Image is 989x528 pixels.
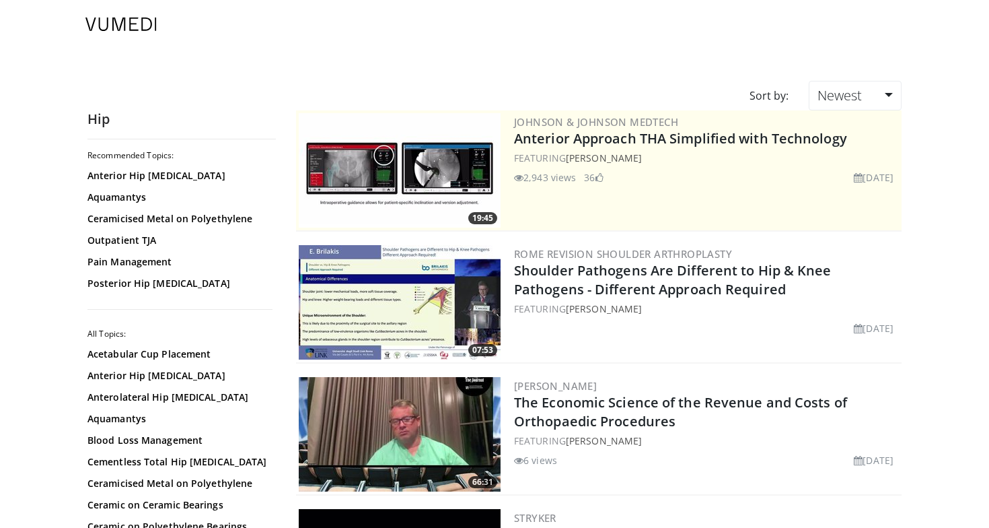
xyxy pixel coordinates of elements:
[514,261,832,298] a: Shoulder Pathogens Are Different to Hip & Knee Pathogens - Different Approach Required
[87,498,269,512] a: Ceramic on Ceramic Bearings
[87,212,269,226] a: Ceramicised Metal on Polyethylene
[468,476,497,488] span: 66:31
[514,129,847,147] a: Anterior Approach THA Simplified with Technology
[87,150,272,161] h2: Recommended Topics:
[514,170,576,185] li: 2,943 views
[739,81,799,110] div: Sort by:
[514,151,899,165] div: FEATURING
[299,113,501,228] img: 06bb1c17-1231-4454-8f12-6191b0b3b81a.300x170_q85_crop-smart_upscale.jpg
[87,277,269,290] a: Posterior Hip [MEDICAL_DATA]
[514,247,732,261] a: Rome Revision Shoulder Arthroplasty
[299,377,501,492] img: 63ae7db7-4772-4245-8474-3d0ac4781287.300x170_q85_crop-smart_upscale.jpg
[854,170,893,185] li: [DATE]
[87,169,269,183] a: Anterior Hip [MEDICAL_DATA]
[87,110,276,128] h2: Hip
[87,412,269,426] a: Aquamantys
[299,113,501,228] a: 19:45
[87,191,269,204] a: Aquamantys
[87,455,269,469] a: Cementless Total Hip [MEDICAL_DATA]
[87,391,269,404] a: Anterolateral Hip [MEDICAL_DATA]
[854,453,893,467] li: [DATE]
[514,393,847,430] a: The Economic Science of the Revenue and Costs of Orthopaedic Procedures
[514,453,557,467] li: 6 views
[566,302,642,315] a: [PERSON_NAME]
[566,434,642,447] a: [PERSON_NAME]
[87,234,269,247] a: Outpatient TJA
[514,302,899,316] div: FEATURING
[809,81,902,110] a: Newest
[299,245,501,360] a: 07:53
[299,245,501,360] img: 6a7d116b-e731-469b-a02b-077c798815a2.300x170_q85_crop-smart_upscale.jpg
[87,255,269,269] a: Pain Management
[584,170,603,185] li: 36
[817,86,862,104] span: Newest
[514,379,597,393] a: [PERSON_NAME]
[514,434,899,448] div: FEATURING
[468,344,497,356] span: 07:53
[87,348,269,361] a: Acetabular Cup Placement
[468,212,497,224] span: 19:45
[85,18,157,31] img: VuMedi Logo
[87,369,269,383] a: Anterior Hip [MEDICAL_DATA]
[854,321,893,335] li: [DATE]
[87,329,272,339] h2: All Topics:
[514,511,556,525] a: Stryker
[87,434,269,447] a: Blood Loss Management
[87,477,269,490] a: Ceramicised Metal on Polyethylene
[299,377,501,492] a: 66:31
[566,152,642,164] a: [PERSON_NAME]
[514,115,678,129] a: Johnson & Johnson MedTech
